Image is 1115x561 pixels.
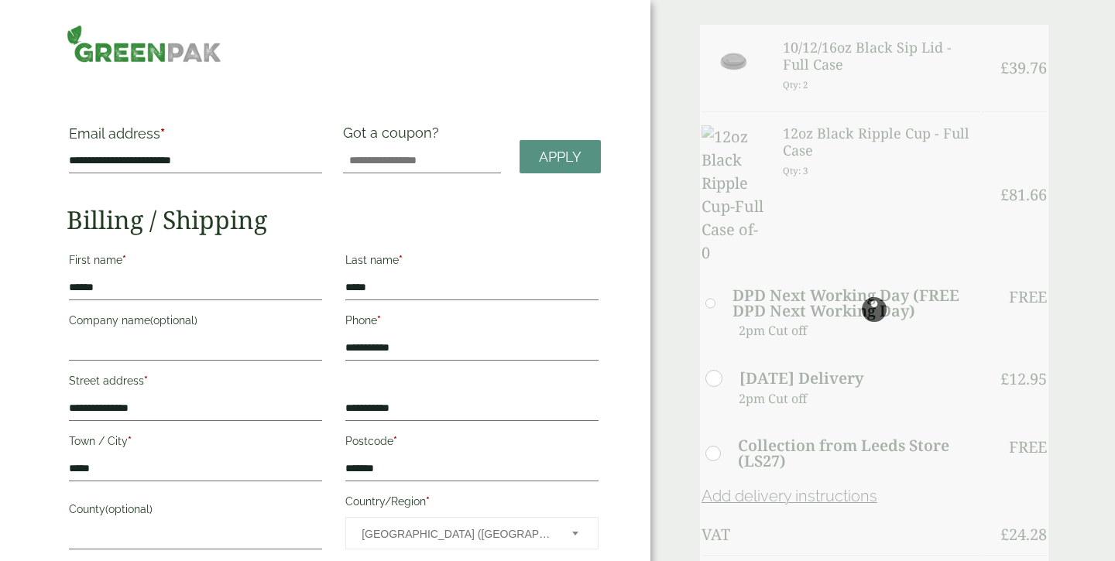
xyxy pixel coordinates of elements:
[362,518,551,550] span: United Kingdom (UK)
[105,503,153,515] span: (optional)
[377,314,381,327] abbr: required
[144,375,148,387] abbr: required
[345,249,599,275] label: Last name
[69,310,322,336] label: Company name
[426,495,430,508] abbr: required
[69,127,322,149] label: Email address
[69,498,322,525] label: County
[393,435,397,447] abbr: required
[345,517,599,549] span: Country/Region
[399,254,403,266] abbr: required
[69,249,322,275] label: First name
[69,430,322,457] label: Town / City
[345,310,599,336] label: Phone
[122,254,126,266] abbr: required
[128,435,132,447] abbr: required
[520,140,601,173] a: Apply
[67,205,601,234] h2: Billing / Shipping
[160,125,165,142] abbr: required
[150,314,197,327] span: (optional)
[343,125,445,149] label: Got a coupon?
[345,491,599,517] label: Country/Region
[539,149,582,166] span: Apply
[67,25,221,63] img: GreenPak Supplies
[345,430,599,457] label: Postcode
[69,370,322,396] label: Street address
